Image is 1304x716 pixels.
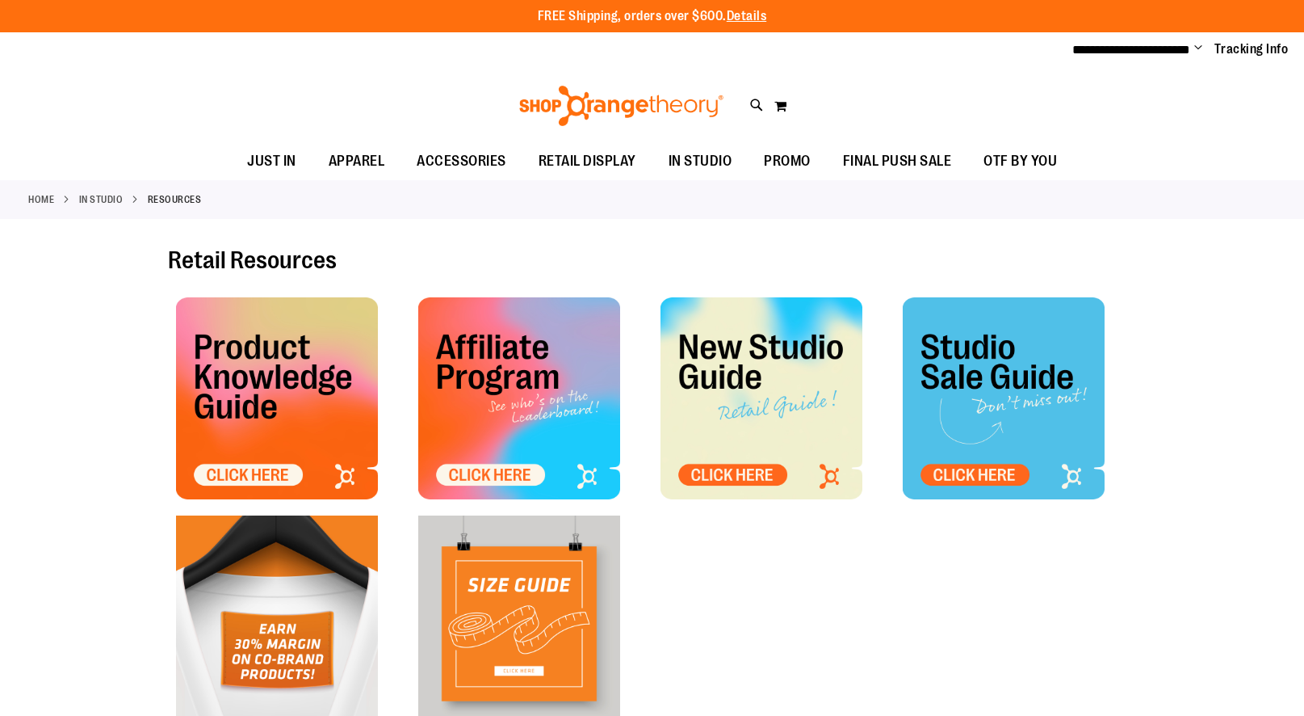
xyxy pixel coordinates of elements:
a: IN STUDIO [652,143,748,179]
span: RETAIL DISPLAY [539,143,636,179]
span: ACCESSORIES [417,143,506,179]
a: APPAREL [312,143,401,180]
a: RETAIL DISPLAY [522,143,652,180]
span: JUST IN [247,143,296,179]
a: ACCESSORIES [400,143,522,180]
strong: Resources [148,192,202,207]
img: OTF Affiliate Tile [418,297,620,499]
h2: Retail Resources [168,247,1137,273]
a: PROMO [748,143,827,180]
a: Home [28,192,54,207]
span: OTF BY YOU [983,143,1057,179]
span: APPAREL [329,143,385,179]
a: Tracking Info [1214,40,1289,58]
a: JUST IN [231,143,312,180]
span: PROMO [764,143,811,179]
button: Account menu [1194,41,1202,57]
a: FINAL PUSH SALE [827,143,968,180]
span: FINAL PUSH SALE [843,143,952,179]
span: IN STUDIO [669,143,732,179]
a: OTF BY YOU [967,143,1073,180]
img: OTF - Studio Sale Tile [903,297,1105,499]
a: IN STUDIO [79,192,124,207]
p: FREE Shipping, orders over $600. [538,7,767,26]
a: Details [727,9,767,23]
img: Shop Orangetheory [517,86,726,126]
